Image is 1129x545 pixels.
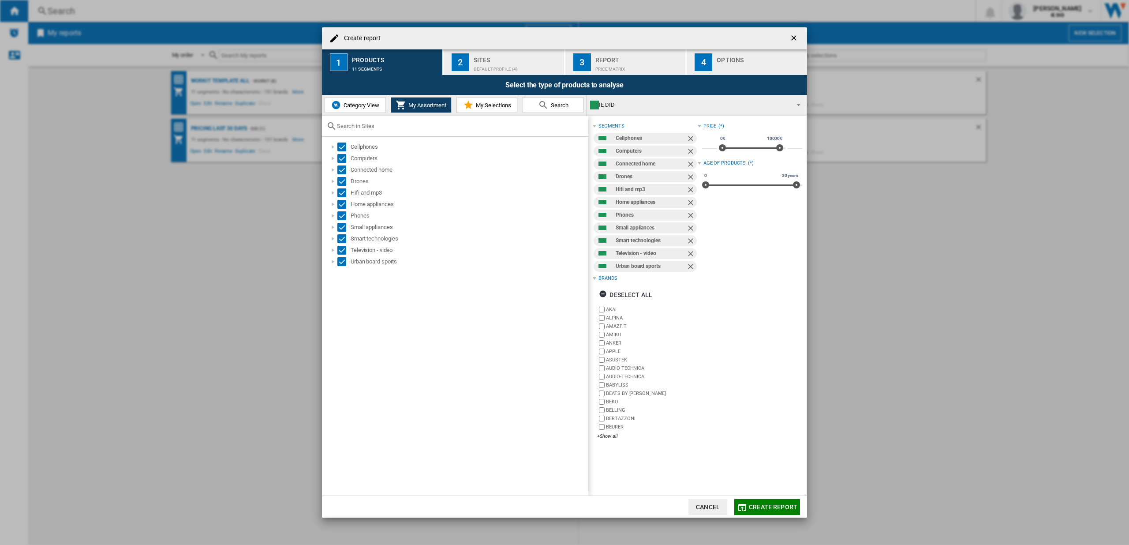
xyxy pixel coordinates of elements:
[686,147,697,158] ng-md-icon: Remove
[598,275,617,282] div: Brands
[616,197,686,208] div: Home appliances
[352,53,439,62] div: Products
[616,171,686,182] div: Drones
[595,53,682,62] div: Report
[734,499,800,515] button: Create report
[474,62,561,71] div: Default profile (4)
[599,315,605,321] input: brand.name
[352,62,439,71] div: 11 segments
[351,211,587,220] div: Phones
[606,306,697,313] label: AKAI
[606,415,697,422] label: BERTAZZONI
[597,433,697,440] div: +Show all
[616,184,686,195] div: Hifi and mp3
[340,34,381,43] h4: Create report
[695,53,712,71] div: 4
[596,287,655,303] button: Deselect all
[322,75,807,95] div: Select the type of products to analyse
[337,154,351,163] md-checkbox: Select
[686,224,697,234] ng-md-icon: Remove
[686,262,697,273] ng-md-icon: Remove
[452,53,469,71] div: 2
[444,49,565,75] button: 2 Sites Default profile (4)
[351,223,587,232] div: Small appliances
[337,123,584,129] input: Search in Sites
[599,307,605,312] input: brand.name
[599,382,605,388] input: brand.name
[703,160,746,167] div: Age of products
[337,188,351,197] md-checkbox: Select
[351,154,587,163] div: Computers
[391,97,452,113] button: My Assortment
[686,249,697,260] ng-md-icon: Remove
[606,424,697,430] label: BEURER
[606,348,697,355] label: APPLE
[406,102,446,109] span: My Assortment
[606,340,697,346] label: ANKER
[616,146,686,157] div: Computers
[616,261,686,272] div: Urban board sports
[781,172,800,179] span: 30 years
[606,331,697,338] label: AMIKO
[599,416,605,421] input: brand.name
[337,211,351,220] md-checkbox: Select
[686,173,697,183] ng-md-icon: Remove
[606,382,697,388] label: BABYLISS
[351,246,587,255] div: Television - video
[616,210,686,221] div: Phones
[325,97,385,113] button: Category View
[599,349,605,354] input: brand.name
[616,248,686,259] div: Television - video
[573,53,591,71] div: 3
[616,133,686,144] div: Cellphones
[786,30,804,47] button: getI18NText('BUTTONS.CLOSE_DIALOG')
[351,177,587,186] div: Drones
[686,160,697,170] ng-md-icon: Remove
[599,424,605,430] input: brand.name
[599,365,605,371] input: brand.name
[351,188,587,197] div: Hifi and mp3
[590,99,789,111] div: IE DID
[599,391,605,396] input: brand.name
[616,235,686,246] div: Smart technologies
[686,185,697,196] ng-md-icon: Remove
[686,211,697,222] ng-md-icon: Remove
[599,340,605,346] input: brand.name
[606,407,697,413] label: BELLING
[351,234,587,243] div: Smart technologies
[474,53,561,62] div: Sites
[337,257,351,266] md-checkbox: Select
[719,135,727,142] span: 0€
[351,165,587,174] div: Connected home
[686,134,697,145] ng-md-icon: Remove
[599,287,652,303] div: Deselect all
[717,53,804,62] div: Options
[523,97,583,113] button: Search
[616,222,686,233] div: Small appliances
[549,102,568,109] span: Search
[341,102,379,109] span: Category View
[606,323,697,330] label: AMAZFIT
[599,357,605,363] input: brand.name
[337,246,351,255] md-checkbox: Select
[351,200,587,209] div: Home appliances
[749,504,797,511] span: Create report
[686,198,697,209] ng-md-icon: Remove
[688,499,727,515] button: Cancel
[599,332,605,338] input: brand.name
[686,237,697,247] ng-md-icon: Remove
[331,100,341,110] img: wiser-icon-blue.png
[474,102,511,109] span: My Selections
[330,53,348,71] div: 1
[351,257,587,266] div: Urban board sports
[456,97,517,113] button: My Selections
[565,49,687,75] button: 3 Report Price Matrix
[789,34,800,44] ng-md-icon: getI18NText('BUTTONS.CLOSE_DIALOG')
[598,123,624,130] div: segments
[606,365,697,372] label: AUDIO TECHNICA
[337,177,351,186] md-checkbox: Select
[606,357,697,363] label: ASUSTEK
[606,390,697,397] label: BEATS BY [PERSON_NAME]
[703,172,708,179] span: 0
[606,398,697,405] label: BEKO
